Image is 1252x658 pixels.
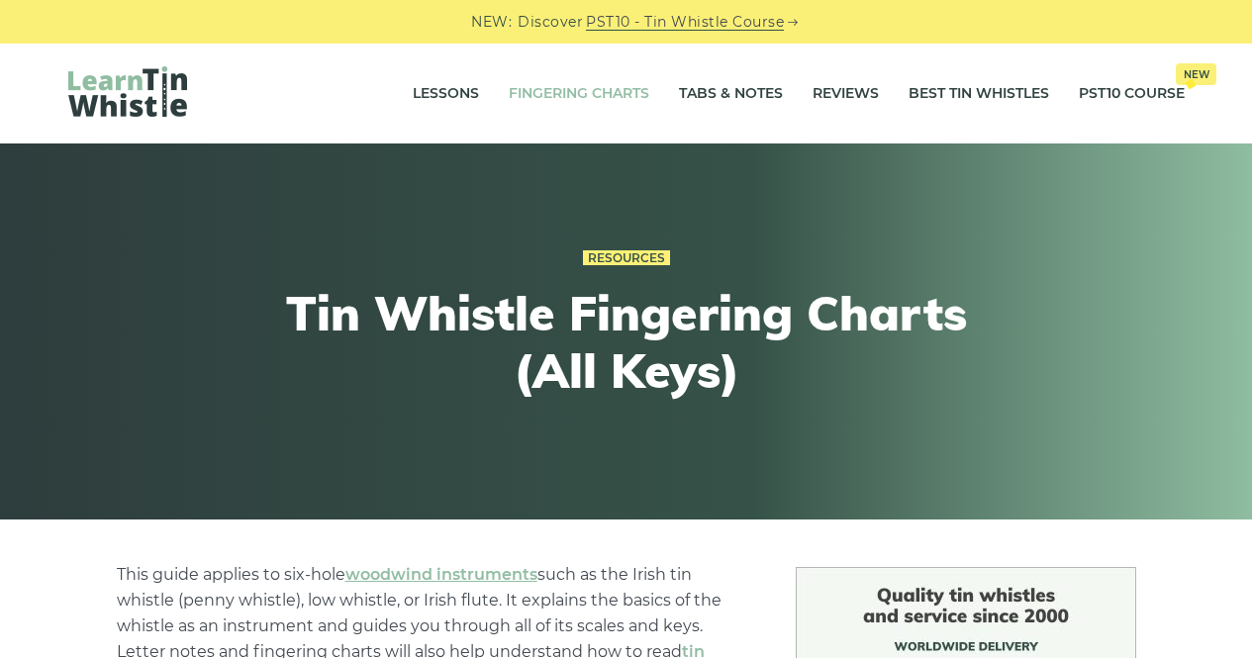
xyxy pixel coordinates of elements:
[679,69,783,119] a: Tabs & Notes
[583,250,670,266] a: Resources
[1176,63,1216,85] span: New
[68,66,187,117] img: LearnTinWhistle.com
[813,69,879,119] a: Reviews
[1079,69,1185,119] a: PST10 CourseNew
[345,565,537,584] a: woodwind instruments
[909,69,1049,119] a: Best Tin Whistles
[262,285,991,399] h1: Tin Whistle Fingering Charts (All Keys)
[413,69,479,119] a: Lessons
[509,69,649,119] a: Fingering Charts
